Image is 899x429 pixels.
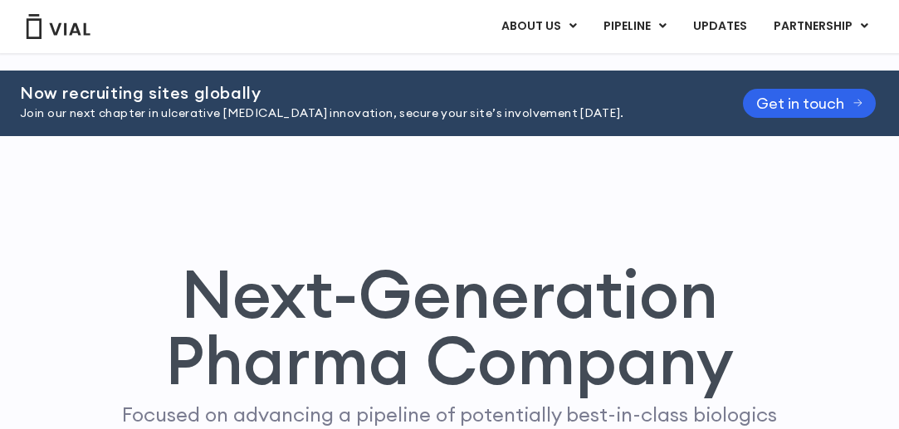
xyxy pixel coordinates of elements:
a: ABOUT USMenu Toggle [488,12,589,41]
p: Join our next chapter in ulcerative [MEDICAL_DATA] innovation, secure your site’s involvement [DA... [20,105,701,123]
img: Vial Logo [25,14,91,39]
h1: Next-Generation Pharma Company [90,261,809,393]
h2: Now recruiting sites globally [20,84,701,102]
a: UPDATES [680,12,760,41]
span: Get in touch [756,97,844,110]
a: Get in touch [743,89,876,118]
a: PIPELINEMenu Toggle [590,12,679,41]
a: PARTNERSHIPMenu Toggle [760,12,882,41]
